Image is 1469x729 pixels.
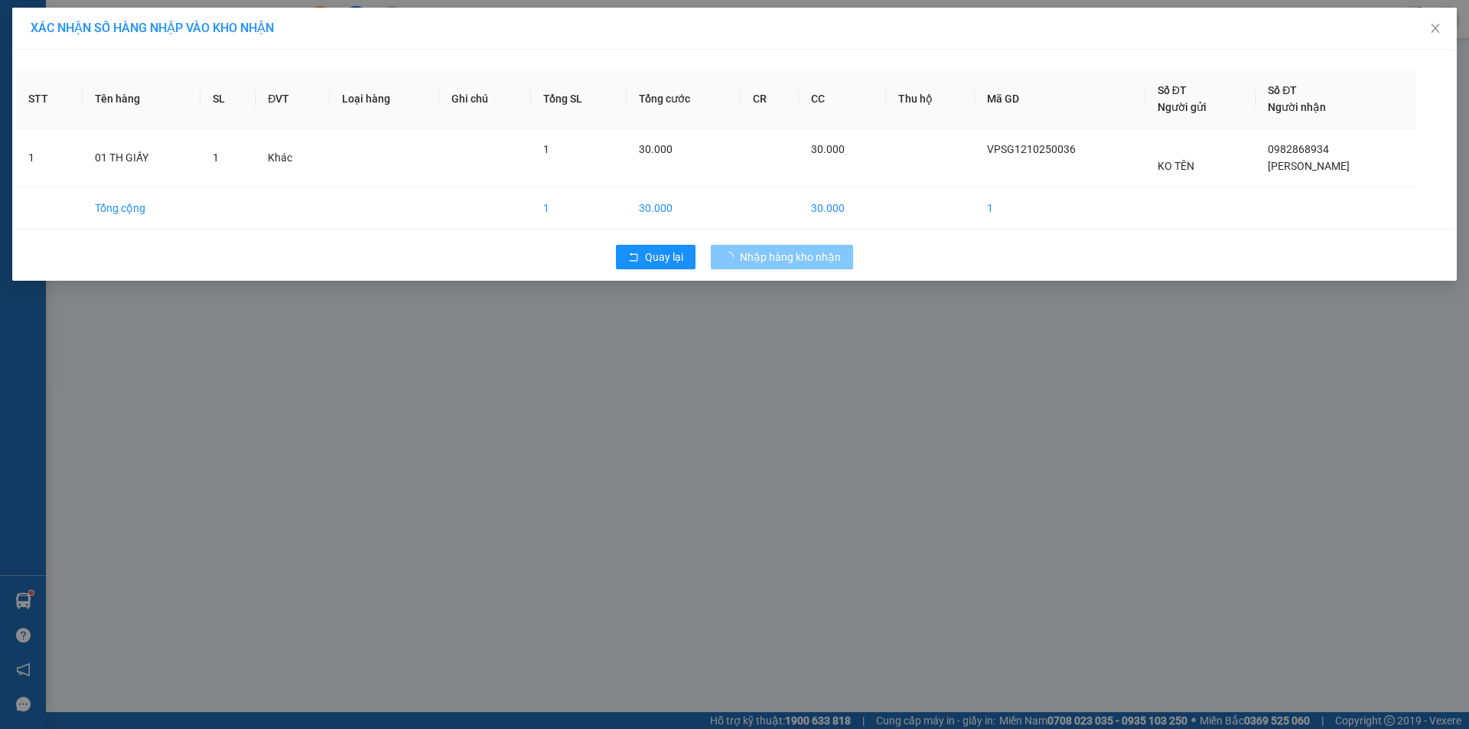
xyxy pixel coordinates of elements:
th: STT [16,70,83,129]
th: Loại hàng [330,70,439,129]
td: Khác [256,129,329,187]
span: XÁC NHẬN SỐ HÀNG NHẬP VÀO KHO NHẬN [31,21,274,35]
span: [PERSON_NAME] [1268,160,1350,172]
span: Số ĐT [1158,84,1187,96]
button: Nhập hàng kho nhận [711,245,853,269]
span: KO TÊN [1158,160,1194,172]
span: Người gửi [1158,101,1207,113]
div: TRÂN [13,50,135,68]
button: rollbackQuay lại [616,245,695,269]
div: 0949802526 [13,68,135,89]
th: SL [200,70,256,129]
span: 1 [543,143,549,155]
span: Gửi: [13,15,37,31]
th: Tên hàng [83,70,200,129]
td: 1 [531,187,627,229]
span: Quay lại [645,249,683,265]
th: Ghi chú [439,70,531,129]
th: CC [799,70,886,129]
td: 01 TH GIẤY [83,129,200,187]
span: Số ĐT [1268,84,1297,96]
div: VP [PERSON_NAME] [13,13,135,50]
th: Thu hộ [886,70,975,129]
th: Tổng cước [627,70,741,129]
div: PHÁT [146,50,269,68]
button: Close [1414,8,1457,50]
span: close [1429,22,1441,34]
span: rollback [628,252,639,264]
th: Tổng SL [531,70,627,129]
div: 30.000 [11,99,138,117]
td: 30.000 [799,187,886,229]
td: 1 [16,129,83,187]
span: Người nhận [1268,101,1326,113]
td: 30.000 [627,187,741,229]
th: Mã GD [975,70,1145,129]
span: 1 [213,151,219,164]
span: loading [723,252,740,262]
th: ĐVT [256,70,329,129]
div: VP [PERSON_NAME] [146,13,269,50]
span: Nhập hàng kho nhận [740,249,841,265]
div: 0949108800 [146,68,269,89]
span: 0982868934 [1268,143,1329,155]
th: CR [741,70,798,129]
span: CR : [11,100,35,116]
span: 30.000 [811,143,845,155]
td: Tổng cộng [83,187,200,229]
span: VPSG1210250036 [987,143,1076,155]
span: Nhận: [146,15,183,31]
span: 30.000 [639,143,673,155]
td: 1 [975,187,1145,229]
